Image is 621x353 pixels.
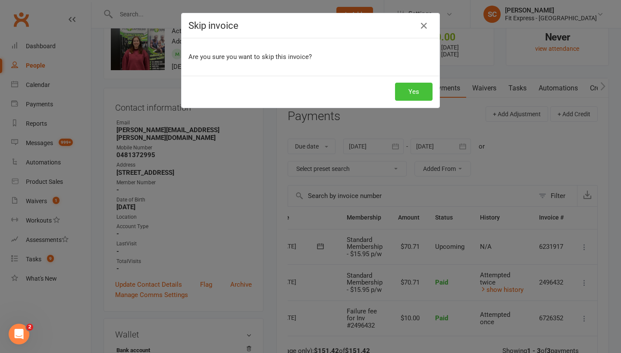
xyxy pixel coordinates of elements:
[417,19,431,33] button: Close
[188,53,312,61] span: Are you sure you want to skip this invoice?
[395,83,433,101] button: Yes
[26,324,33,331] span: 2
[188,20,433,31] h4: Skip invoice
[9,324,29,344] iframe: Intercom live chat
